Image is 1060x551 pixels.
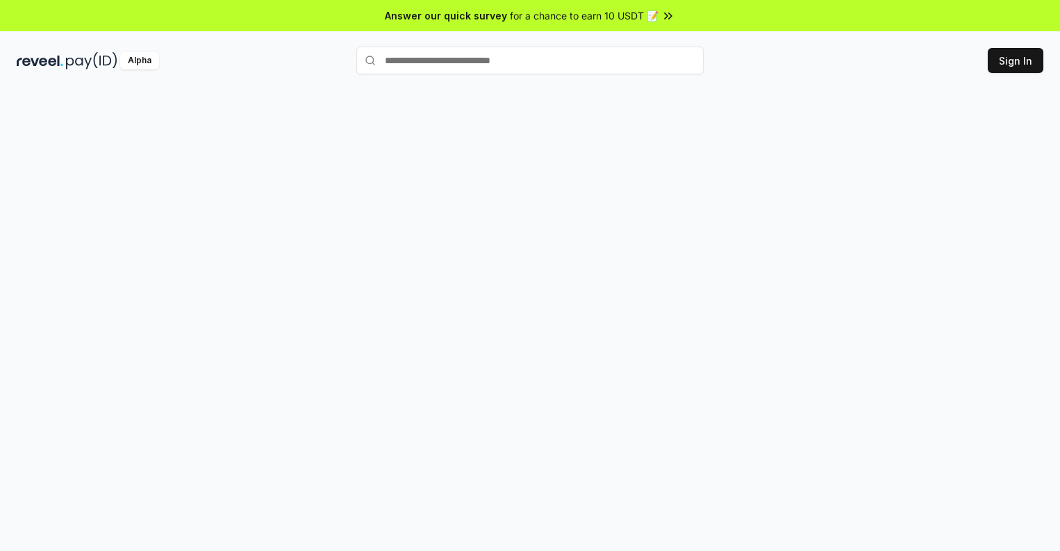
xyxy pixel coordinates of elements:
[66,52,117,69] img: pay_id
[385,8,507,23] span: Answer our quick survey
[120,52,159,69] div: Alpha
[988,48,1043,73] button: Sign In
[17,52,63,69] img: reveel_dark
[510,8,659,23] span: for a chance to earn 10 USDT 📝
